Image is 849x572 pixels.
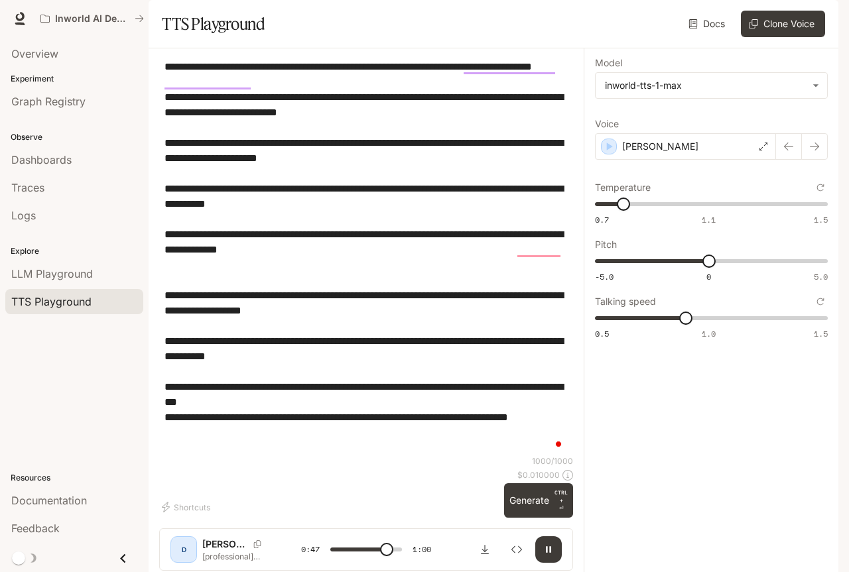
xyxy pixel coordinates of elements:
p: [PERSON_NAME] [622,140,698,153]
span: 1.5 [814,214,828,225]
button: Inspect [503,536,530,563]
p: ⏎ [555,488,568,512]
span: 0.7 [595,214,609,225]
p: $ 0.010000 [517,469,560,481]
p: Temperature [595,183,651,192]
button: Clone Voice [741,11,825,37]
p: Voice [595,119,619,129]
textarea: To enrich screen reader interactions, please activate Accessibility in Grammarly extension settings [164,59,568,455]
p: Model [595,58,622,68]
button: Copy Voice ID [248,540,267,548]
p: 1000 / 1000 [532,455,573,467]
span: 5.0 [814,271,828,282]
p: [professional] These answers define your personal mission. Take a moment to write them down. [war... [202,551,269,562]
div: D [173,539,194,560]
button: GenerateCTRL +⏎ [504,483,573,518]
span: 1.1 [702,214,716,225]
span: 0.5 [595,328,609,339]
span: 0:47 [301,543,320,556]
a: Docs [686,11,730,37]
p: Talking speed [595,297,656,306]
div: inworld-tts-1-max [596,73,827,98]
h1: TTS Playground [162,11,265,37]
button: Reset to default [813,294,828,309]
button: Shortcuts [159,496,216,518]
span: 1.5 [814,328,828,339]
button: Reset to default [813,180,828,195]
p: Inworld AI Demos [55,13,129,25]
div: inworld-tts-1-max [605,79,806,92]
span: 1.0 [702,328,716,339]
span: 1:00 [413,543,431,556]
p: CTRL + [555,488,568,504]
button: Download audio [472,536,498,563]
p: [PERSON_NAME] [202,538,248,551]
span: -5.0 [595,271,614,282]
p: Pitch [595,240,617,249]
button: All workspaces [34,5,150,32]
span: 0 [706,271,711,282]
